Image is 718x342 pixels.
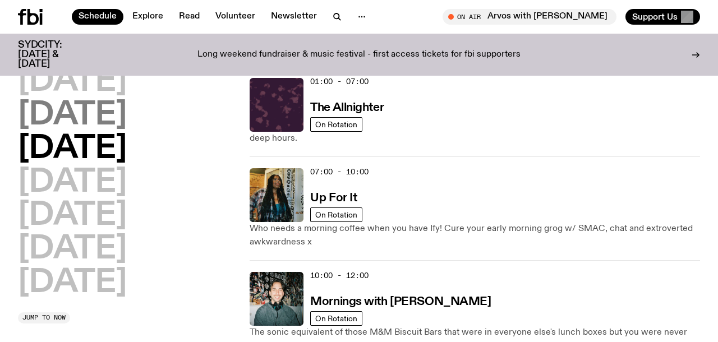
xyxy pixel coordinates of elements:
[250,272,303,326] img: Radio presenter Ben Hansen sits in front of a wall of photos and an fbi radio sign. Film photo. B...
[126,9,170,25] a: Explore
[310,76,369,87] span: 01:00 - 07:00
[310,296,491,308] h3: Mornings with [PERSON_NAME]
[18,312,70,323] button: Jump to now
[18,100,127,131] button: [DATE]
[18,167,127,198] button: [DATE]
[264,9,324,25] a: Newsletter
[310,270,369,281] span: 10:00 - 12:00
[310,117,362,132] a: On Rotation
[310,294,491,308] a: Mornings with [PERSON_NAME]
[172,9,206,25] a: Read
[310,102,384,114] h3: The Allnighter
[310,311,362,326] a: On Rotation
[22,315,66,321] span: Jump to now
[197,50,521,60] p: Long weekend fundraiser & music festival - first access tickets for fbi supporters
[250,222,700,249] p: Who needs a morning coffee when you have Ify! Cure your early morning grog w/ SMAC, chat and extr...
[632,12,678,22] span: Support Us
[18,200,127,232] button: [DATE]
[18,66,127,98] button: [DATE]
[315,120,357,128] span: On Rotation
[310,190,357,204] a: Up For It
[209,9,262,25] a: Volunteer
[443,9,616,25] button: On AirArvos with [PERSON_NAME]
[310,207,362,222] a: On Rotation
[250,168,303,222] img: Ify - a Brown Skin girl with black braided twists, looking up to the side with her tongue stickin...
[310,167,369,177] span: 07:00 - 10:00
[315,314,357,322] span: On Rotation
[72,9,123,25] a: Schedule
[310,100,384,114] a: The Allnighter
[310,192,357,204] h3: Up For It
[18,40,90,69] h3: SYDCITY: [DATE] & [DATE]
[18,267,127,299] button: [DATE]
[250,132,700,145] p: deep hours.
[18,234,127,265] button: [DATE]
[18,133,127,165] button: [DATE]
[625,9,700,25] button: Support Us
[315,210,357,219] span: On Rotation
